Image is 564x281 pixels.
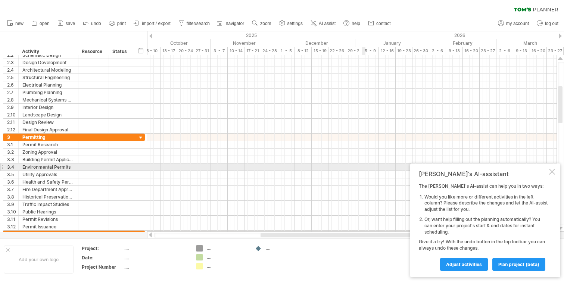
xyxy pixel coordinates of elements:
[342,19,362,28] a: help
[463,47,480,55] div: 16 - 20
[7,223,18,230] div: 3.12
[547,47,564,55] div: 23 - 27
[309,19,338,28] a: AI assist
[177,19,212,28] a: filter/search
[7,104,18,111] div: 2.9
[376,21,391,26] span: contact
[7,74,18,81] div: 2.5
[22,111,74,118] div: Landscape Design
[319,21,336,26] span: AI assist
[4,246,74,274] div: Add your own logo
[412,47,429,55] div: 26 - 30
[496,19,531,28] a: my account
[22,163,74,171] div: Environmental Permits
[7,89,18,96] div: 2.7
[7,163,18,171] div: 3.4
[124,245,187,252] div: ....
[177,47,194,55] div: 20 - 24
[530,47,547,55] div: 16 - 20
[82,255,123,261] div: Date:
[91,21,101,26] span: undo
[278,47,295,55] div: 1 - 5
[513,47,530,55] div: 9 - 13
[429,39,496,47] div: February 2026
[424,194,548,213] li: Would you like more or different activities in the left column? Please describe the changes and l...
[107,19,128,28] a: print
[22,186,74,193] div: Fire Department Approval
[424,216,548,235] li: Or, want help filling out the planning automatically? You can enter your project's start & end da...
[187,21,210,26] span: filter/search
[194,47,211,55] div: 27 - 31
[7,134,18,141] div: 3
[40,21,50,26] span: open
[22,178,74,185] div: Health and Safety Permits
[287,21,303,26] span: settings
[260,21,271,26] span: zoom
[7,208,18,215] div: 3.10
[22,193,74,200] div: Historical Preservation Approval
[207,263,247,269] div: ....
[22,59,74,66] div: Design Development
[244,47,261,55] div: 17 - 21
[22,48,74,55] div: Activity
[22,171,74,178] div: Utility Approvals
[22,141,74,148] div: Permit Research
[15,21,24,26] span: new
[22,96,74,103] div: Mechanical Systems Design
[132,19,173,28] a: import / export
[7,178,18,185] div: 3.6
[144,47,161,55] div: 6 - 10
[355,39,429,47] div: January 2026
[216,19,246,28] a: navigator
[124,255,187,261] div: ....
[22,231,74,238] div: Site Preparation
[211,47,228,55] div: 3 - 7
[498,262,539,267] span: plan project (beta)
[7,66,18,74] div: 2.4
[278,39,355,47] div: December 2025
[261,47,278,55] div: 24 - 28
[82,264,123,270] div: Project Number
[5,19,26,28] a: new
[22,201,74,208] div: Traffic Impact Studies
[440,258,488,271] a: Adjust activities
[142,21,171,26] span: import / export
[429,47,446,55] div: 2 - 6
[295,47,312,55] div: 8 - 12
[22,126,74,133] div: Final Design Approval
[82,48,105,55] div: Resource
[22,74,74,81] div: Structural Engineering
[7,59,18,66] div: 2.3
[117,21,126,26] span: print
[7,193,18,200] div: 3.8
[506,21,529,26] span: my account
[7,81,18,88] div: 2.6
[366,19,393,28] a: contact
[362,47,379,55] div: 5 - 9
[7,96,18,103] div: 2.8
[345,47,362,55] div: 29 - 2
[277,19,305,28] a: settings
[22,104,74,111] div: Interior Design
[419,170,548,178] div: [PERSON_NAME]'s AI-assistant
[56,19,77,28] a: save
[480,47,496,55] div: 23 - 27
[328,47,345,55] div: 22 - 26
[396,47,412,55] div: 19 - 23
[250,19,273,28] a: zoom
[29,19,52,28] a: open
[226,21,244,26] span: navigator
[7,119,18,126] div: 2.11
[7,149,18,156] div: 3.2
[7,156,18,163] div: 3.3
[7,126,18,133] div: 2.12
[112,48,129,55] div: Status
[82,245,123,252] div: Project:
[22,81,74,88] div: Electrical Planning
[22,134,74,141] div: Permitting
[22,156,74,163] div: Building Permit Application
[312,47,328,55] div: 15 - 19
[266,245,306,252] div: ....
[22,223,74,230] div: Permit Issuance
[7,231,18,238] div: 4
